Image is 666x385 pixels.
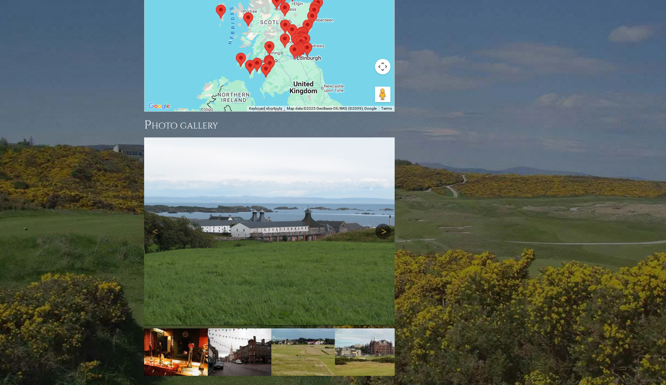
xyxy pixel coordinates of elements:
button: Map camera controls [375,59,390,74]
button: Drag Pegman onto the map to open Street View [375,87,390,102]
img: Google [146,101,172,111]
a: Next [375,224,391,239]
a: Open this area in Google Maps (opens a new window) [146,101,172,111]
h3: Photo Gallery [144,117,395,133]
a: Terms (opens in new tab) [381,106,392,110]
button: Keyboard shortcuts [249,106,282,111]
span: Map data ©2025 GeoBasis-DE/BKG (©2009), Google [287,106,377,110]
a: Previous [148,224,163,239]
